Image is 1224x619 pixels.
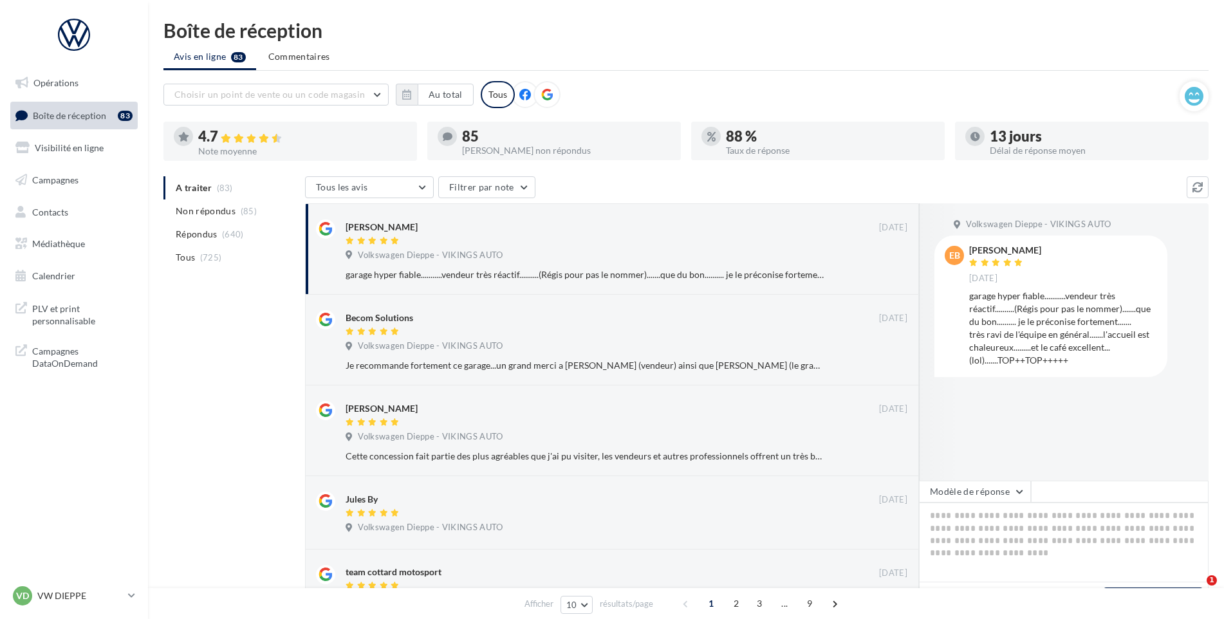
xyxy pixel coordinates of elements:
[561,596,593,614] button: 10
[346,566,441,578] div: team cottard motosport
[8,69,140,97] a: Opérations
[990,146,1198,155] div: Délai de réponse moyen
[32,270,75,281] span: Calendrier
[726,593,746,614] span: 2
[32,206,68,217] span: Contacts
[198,147,407,156] div: Note moyenne
[949,249,960,262] span: EB
[358,522,503,533] span: Volkswagen Dieppe - VIKINGS AUTO
[358,340,503,352] span: Volkswagen Dieppe - VIKINGS AUTO
[32,300,133,328] span: PLV et print personnalisable
[346,359,824,372] div: Je recommande fortement ce garage...un grand merci a [PERSON_NAME] (vendeur) ainsi que [PERSON_NA...
[346,268,824,281] div: garage hyper fiable...........vendeur très réactif..........(Régis pour pas le nommer).......que ...
[346,402,418,415] div: [PERSON_NAME]
[33,109,106,120] span: Boîte de réception
[32,342,133,370] span: Campagnes DataOnDemand
[969,273,997,284] span: [DATE]
[8,337,140,375] a: Campagnes DataOnDemand
[799,593,820,614] span: 9
[358,250,503,261] span: Volkswagen Dieppe - VIKINGS AUTO
[726,129,934,143] div: 88 %
[32,238,85,249] span: Médiathèque
[418,84,474,106] button: Au total
[600,598,653,610] span: résultats/page
[969,290,1157,367] div: garage hyper fiable...........vendeur très réactif..........(Régis pour pas le nommer).......que ...
[163,84,389,106] button: Choisir un point de vente ou un code magasin
[566,600,577,610] span: 10
[879,222,907,234] span: [DATE]
[8,167,140,194] a: Campagnes
[163,21,1209,40] div: Boîte de réception
[462,129,671,143] div: 85
[8,263,140,290] a: Calendrier
[774,593,795,614] span: ...
[198,129,407,144] div: 4.7
[879,568,907,579] span: [DATE]
[346,311,413,324] div: Becom Solutions
[1207,575,1217,586] span: 1
[8,199,140,226] a: Contacts
[222,229,244,239] span: (640)
[305,176,434,198] button: Tous les avis
[969,246,1041,255] div: [PERSON_NAME]
[346,493,378,506] div: Jules By
[118,111,133,121] div: 83
[358,431,503,443] span: Volkswagen Dieppe - VIKINGS AUTO
[524,598,553,610] span: Afficher
[749,593,770,614] span: 3
[200,252,222,263] span: (725)
[8,134,140,162] a: Visibilité en ligne
[879,403,907,415] span: [DATE]
[176,251,195,264] span: Tous
[37,589,123,602] p: VW DIEPPE
[8,102,140,129] a: Boîte de réception83
[176,205,236,217] span: Non répondus
[8,295,140,333] a: PLV et print personnalisable
[879,313,907,324] span: [DATE]
[16,589,29,602] span: VD
[346,450,824,463] div: Cette concession fait partie des plus agréables que j'ai pu visiter, les vendeurs et autres profe...
[966,219,1111,230] span: Volkswagen Dieppe - VIKINGS AUTO
[35,142,104,153] span: Visibilité en ligne
[879,494,907,506] span: [DATE]
[346,221,418,234] div: [PERSON_NAME]
[1180,575,1211,606] iframe: Intercom live chat
[990,129,1198,143] div: 13 jours
[438,176,535,198] button: Filtrer par note
[316,181,368,192] span: Tous les avis
[701,593,721,614] span: 1
[396,84,474,106] button: Au total
[241,206,257,216] span: (85)
[462,146,671,155] div: [PERSON_NAME] non répondus
[726,146,934,155] div: Taux de réponse
[8,230,140,257] a: Médiathèque
[33,77,79,88] span: Opérations
[10,584,138,608] a: VD VW DIEPPE
[176,228,218,241] span: Répondus
[919,481,1031,503] button: Modèle de réponse
[268,50,330,63] span: Commentaires
[32,174,79,185] span: Campagnes
[174,89,365,100] span: Choisir un point de vente ou un code magasin
[481,81,515,108] div: Tous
